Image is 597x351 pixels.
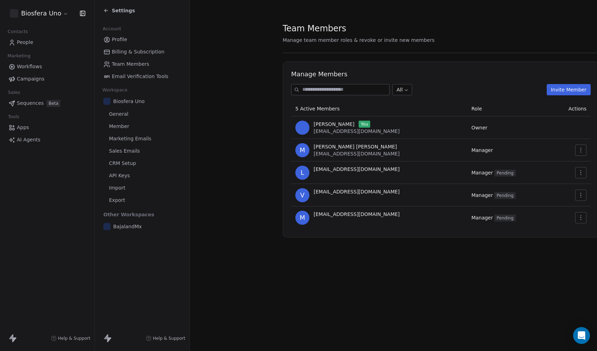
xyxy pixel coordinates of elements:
a: People [6,37,89,48]
a: Export [101,194,184,206]
h1: Manage Members [291,70,591,78]
span: Email Verification Tools [112,73,168,80]
span: Manager [471,192,516,198]
span: API Keys [109,172,130,179]
span: Sales Emails [109,147,140,155]
span: Profile [112,36,127,43]
a: AI Agents [6,134,89,146]
span: [EMAIL_ADDRESS][DOMAIN_NAME] [314,188,400,195]
span: People [17,39,33,46]
span: v [295,188,309,202]
a: Workflows [6,61,89,72]
span: Contacts [5,26,31,37]
a: Member [101,121,184,132]
span: Manager [471,147,493,153]
a: Sales Emails [101,145,184,157]
span: l [295,166,309,180]
span: Settings [112,7,135,14]
span: Marketing Emails [109,135,151,142]
a: Settings [103,7,135,14]
span: m [295,211,309,225]
a: Apps [6,122,89,133]
span: Import [109,184,125,192]
span: [EMAIL_ADDRESS][DOMAIN_NAME] [314,166,400,173]
span: General [109,110,128,118]
span: Help & Support [58,336,90,341]
span: Account [99,24,124,34]
button: Biosfera Uno [8,7,70,19]
span: [EMAIL_ADDRESS][DOMAIN_NAME] [314,128,400,134]
a: SequencesBeta [6,97,89,109]
span: Role [471,106,482,111]
div: Open Intercom Messenger [573,327,590,344]
a: Email Verification Tools [101,71,184,82]
span: Sequences [17,100,44,107]
span: Other Workspaces [101,209,157,220]
span: Manage team member roles & revoke or invite new members [283,37,435,43]
span: Apps [17,124,29,131]
span: Member [109,123,129,130]
span: AI Agents [17,136,40,143]
span: Help & Support [153,336,185,341]
span: Actions [569,106,586,111]
span: Pending [494,215,515,222]
span: [PERSON_NAME] [314,121,354,128]
a: Marketing Emails [101,133,184,145]
span: You [359,121,370,128]
a: Help & Support [51,336,90,341]
a: General [101,108,184,120]
a: Import [101,182,184,194]
span: Manager [471,170,516,175]
a: API Keys [101,170,184,181]
span: Pending [494,170,515,177]
a: Profile [101,34,184,45]
span: Manager [471,215,516,221]
span: BajalandMx [113,223,142,230]
span: [PERSON_NAME] [PERSON_NAME] [314,143,397,150]
span: Biosfera Uno [21,9,61,18]
span: Tools [5,111,22,122]
a: Help & Support [146,336,185,341]
a: Billing & Subscription [101,46,184,58]
span: Beta [46,100,60,107]
button: Invite Member [547,84,591,95]
span: M [295,143,309,157]
span: Workspace [99,85,130,95]
a: Campaigns [6,73,89,85]
span: Owner [471,125,488,130]
span: Marketing [5,51,33,61]
span: Billing & Subscription [112,48,165,56]
span: Export [109,197,125,204]
span: Workflows [17,63,42,70]
a: CRM Setup [101,158,184,169]
span: Pending [494,192,515,199]
a: Team Members [101,58,184,70]
span: Sales [5,87,23,98]
span: CRM Setup [109,160,136,167]
span: [EMAIL_ADDRESS][DOMAIN_NAME] [314,151,400,157]
span: Team Members [112,60,149,68]
span: Biosfera Uno [113,98,145,105]
span: Team Members [283,23,346,34]
span: Campaigns [17,75,44,83]
span: [EMAIL_ADDRESS][DOMAIN_NAME] [314,211,400,218]
span: 5 Active Members [295,106,340,111]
